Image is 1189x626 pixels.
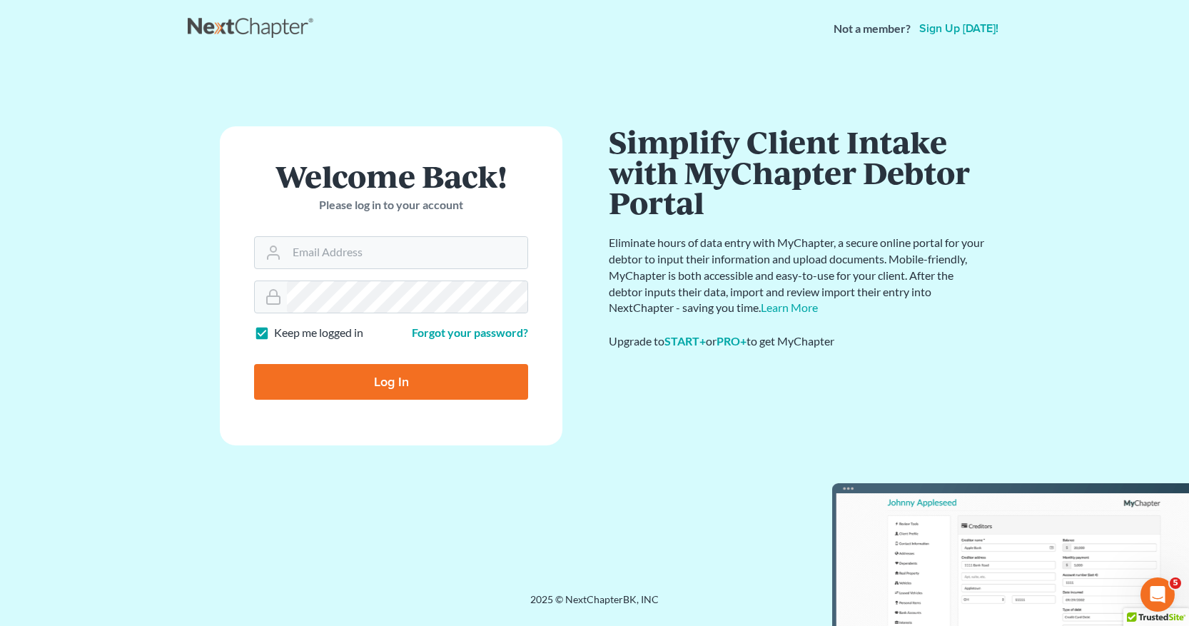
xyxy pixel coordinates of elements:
[254,197,528,213] p: Please log in to your account
[1140,577,1175,612] iframe: Intercom live chat
[609,333,987,350] div: Upgrade to or to get MyChapter
[254,161,528,191] h1: Welcome Back!
[1170,577,1181,589] span: 5
[717,334,747,348] a: PRO+
[254,364,528,400] input: Log In
[916,23,1001,34] a: Sign up [DATE]!
[274,325,363,341] label: Keep me logged in
[609,235,987,316] p: Eliminate hours of data entry with MyChapter, a secure online portal for your debtor to input the...
[834,21,911,37] strong: Not a member?
[287,237,527,268] input: Email Address
[188,592,1001,618] div: 2025 © NextChapterBK, INC
[609,126,987,218] h1: Simplify Client Intake with MyChapter Debtor Portal
[664,334,706,348] a: START+
[761,301,818,314] a: Learn More
[412,325,528,339] a: Forgot your password?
